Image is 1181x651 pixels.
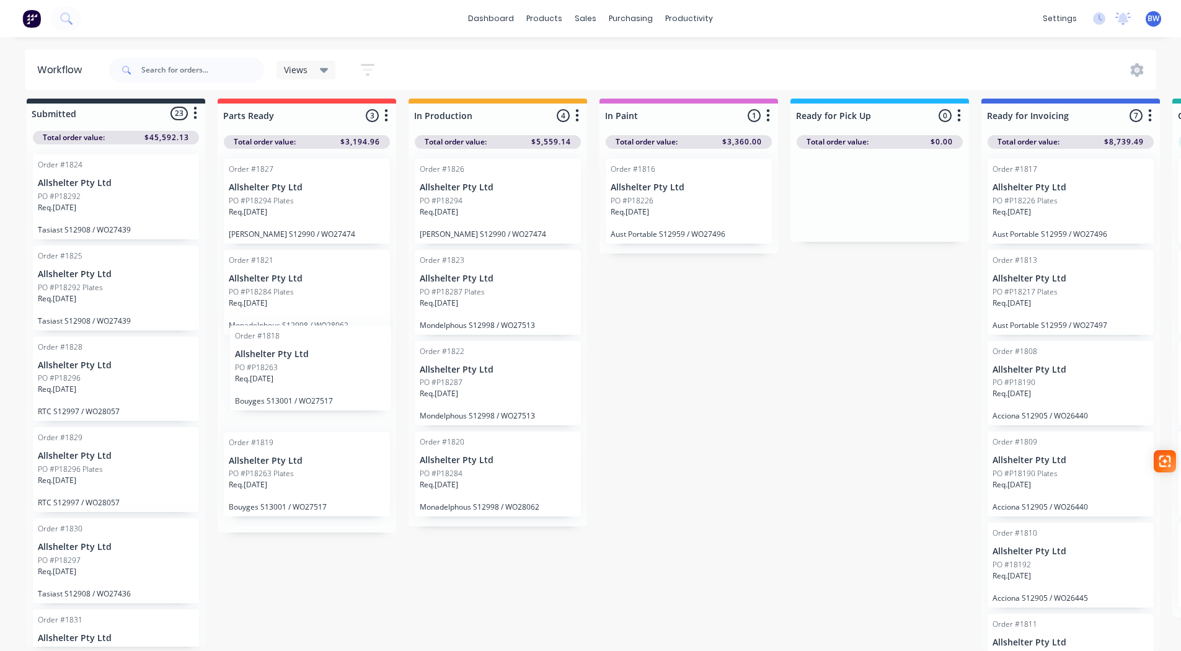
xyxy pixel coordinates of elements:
[659,9,719,28] div: productivity
[997,136,1059,148] span: Total order value:
[557,109,570,122] span: 4
[807,136,869,148] span: Total order value:
[568,9,603,28] div: sales
[462,9,520,28] a: dashboard
[414,109,536,122] input: Enter column name…
[987,109,1109,122] input: Enter column name…
[605,109,727,122] input: Enter column name…
[366,109,379,122] span: 3
[234,136,296,148] span: Total order value:
[22,9,41,28] img: Factory
[141,58,264,82] input: Search for orders...
[722,136,762,148] span: $3,360.00
[170,107,188,120] span: 23
[748,109,761,122] span: 1
[603,9,659,28] div: purchasing
[520,9,568,28] div: products
[425,136,487,148] span: Total order value:
[1104,136,1144,148] span: $8,739.49
[1130,109,1143,122] span: 7
[796,109,918,122] input: Enter column name…
[284,63,307,76] span: Views
[37,63,88,77] div: Workflow
[29,107,76,120] div: Submitted
[939,109,952,122] span: 0
[340,136,380,148] span: $3,194.96
[931,136,953,148] span: $0.00
[144,132,189,143] span: $45,592.13
[223,109,345,122] input: Enter column name…
[43,132,105,143] span: Total order value:
[531,136,571,148] span: $5,559.14
[616,136,678,148] span: Total order value:
[1037,9,1083,28] div: settings
[1148,13,1159,24] span: BW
